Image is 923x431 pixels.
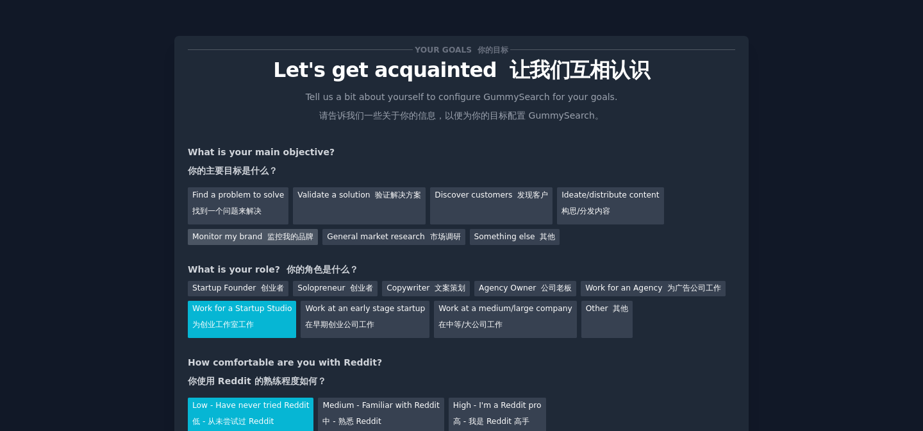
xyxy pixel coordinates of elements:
div: Something else [470,229,560,245]
font: 中 - 熟悉 Reddit [322,417,381,426]
div: Monitor my brand [188,229,318,245]
p: Let's get acquainted [188,59,735,81]
font: 找到一个问题来解决 [192,207,262,216]
div: How comfortable are you with Reddit? [188,356,735,393]
div: Startup Founder [188,281,288,297]
font: 在早期创业公司工作 [305,320,374,329]
div: Work at an early stage startup [301,301,429,338]
font: 验证解决方案 [375,190,421,199]
div: What is your main objective? [188,146,735,183]
font: 请告诉我们一些关于你的信息，以便为你的目标配置 GummySearch。 [319,110,604,121]
font: 文案策划 [435,283,465,292]
p: Tell us a bit about yourself to configure GummySearch for your goals. [300,90,623,128]
div: Other [581,301,633,338]
font: 你使用 Reddit 的熟练程度如何？ [188,376,326,386]
div: Discover customers [430,187,553,224]
div: Validate a solution [293,187,426,224]
font: 其他 [540,232,555,241]
font: 为创业工作室工作 [192,320,254,329]
font: 构思/分发内容 [561,207,610,216]
font: 监控我的品牌 [267,232,313,241]
font: 高 - 我是 Reddit 高手 [453,417,529,426]
div: Work for a Startup Studio [188,301,296,338]
font: 让我们互相认识 [510,58,650,81]
div: Agency Owner [474,281,576,297]
div: What is your role? [188,263,735,276]
div: Copywriter [382,281,470,297]
font: 你的主要目标是什么？ [188,165,278,176]
font: 你的目标 [478,46,508,55]
div: Find a problem to solve [188,187,288,224]
span: Your goals [413,43,510,56]
div: General market research [322,229,465,245]
div: Ideate/distribute content [557,187,663,224]
div: Work at a medium/large company [434,301,576,338]
div: Solopreneur [293,281,378,297]
font: 其他 [613,304,628,313]
font: 市场调研 [430,232,461,241]
font: 你的角色是什么？ [287,264,358,275]
font: 在中等/大公司工作 [438,320,503,329]
font: 公司老板 [541,283,572,292]
font: 创业者 [261,283,284,292]
div: Work for an Agency [581,281,726,297]
font: 为广告公司工作 [667,283,721,292]
font: 创业者 [350,283,373,292]
font: 低 - 从未尝试过 Reddit [192,417,274,426]
font: 发现客户 [517,190,548,199]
